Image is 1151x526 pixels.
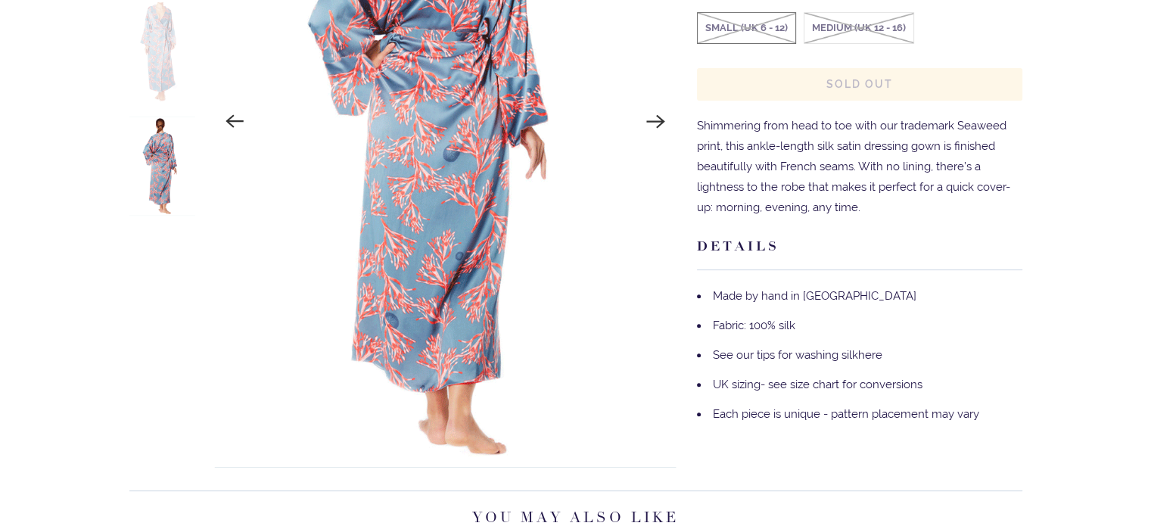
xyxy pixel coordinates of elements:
img: soldout.png [804,13,913,43]
img: Seaweed Silk Robe [129,2,196,101]
button: Next [639,104,673,138]
li: UK sizing- see size chart for conversions [697,370,1022,400]
strong: Details [697,238,779,254]
li: Fabric: 100% silk [697,311,1022,341]
img: soldout.png [698,13,795,43]
label: Medium (UK 12 - 16) [804,13,913,43]
button: Previous [218,104,251,138]
li: Made by hand in [GEOGRAPHIC_DATA] [697,282,1022,311]
img: Seaweed Silk Robe [129,117,196,216]
li: See our tips for washing silk [697,341,1022,370]
a: here [858,348,882,362]
span: Each piece is unique - pattern placement may vary [713,407,979,421]
label: Small (UK 6 - 12) [698,13,795,43]
p: Shimmering from head to toe with our trademark Seaweed print, this ankle-length silk satin dressi... [697,116,1022,218]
